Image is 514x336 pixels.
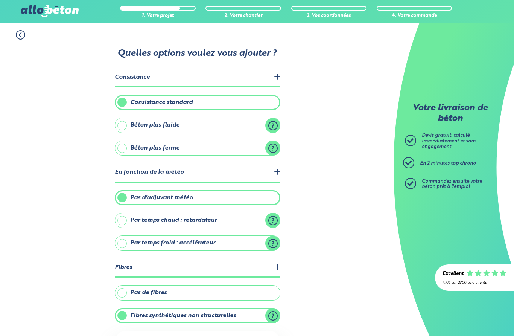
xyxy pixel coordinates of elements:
iframe: Help widget launcher [447,307,506,328]
legend: Fibres [115,258,280,278]
p: Quelles options voulez vous ajouter ? [114,49,280,59]
label: Béton plus fluide [115,118,280,133]
legend: En fonction de la météo [115,163,280,182]
legend: Consistance [115,68,280,87]
label: Béton plus ferme [115,141,280,156]
label: Fibres synthétiques non structurelles [115,308,280,323]
label: Consistance standard [115,95,280,110]
label: Pas de fibres [115,285,280,300]
div: 3. Vos coordonnées [291,13,366,19]
img: allobéton [21,5,79,17]
label: Par temps chaud : retardateur [115,213,280,228]
label: Par temps froid : accélérateur [115,235,280,250]
div: 4. Votre commande [377,13,452,19]
div: 2. Votre chantier [205,13,281,19]
div: 1. Votre projet [120,13,195,19]
label: Pas d'adjuvant météo [115,190,280,205]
